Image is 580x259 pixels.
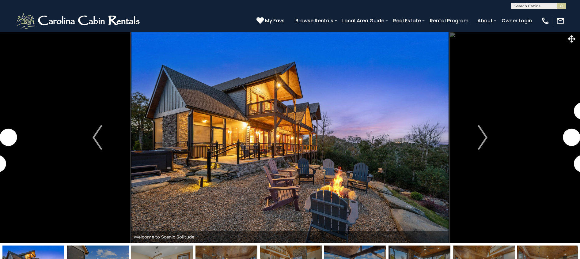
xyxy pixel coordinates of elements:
a: Rental Program [427,15,472,26]
img: White-1-2.png [15,12,142,30]
img: arrow [93,125,102,150]
a: My Favs [256,17,286,25]
button: Previous [64,32,131,243]
a: Local Area Guide [339,15,387,26]
img: phone-regular-white.png [541,17,550,25]
span: My Favs [265,17,285,24]
img: mail-regular-white.png [556,17,565,25]
button: Next [449,32,516,243]
div: Welcome to Scenic Solitude [131,231,449,243]
a: Browse Rentals [292,15,336,26]
img: arrow [478,125,487,150]
a: Real Estate [390,15,424,26]
a: Owner Login [498,15,535,26]
a: About [474,15,496,26]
